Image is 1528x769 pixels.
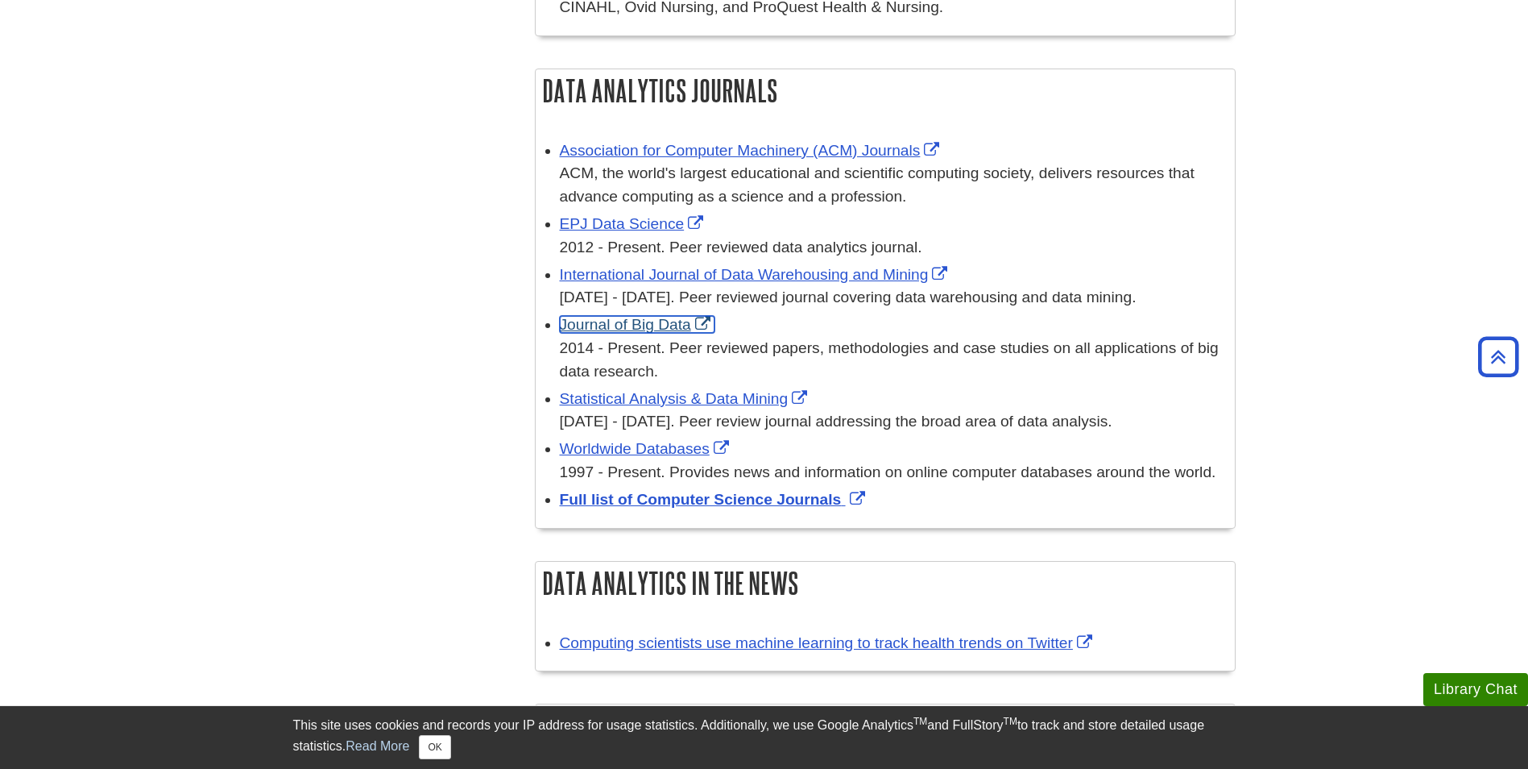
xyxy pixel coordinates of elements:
[560,142,944,159] a: Link opens in new window
[560,316,714,333] a: Link opens in new window
[560,410,1227,434] div: [DATE] - [DATE]. Peer review journal addressing the broad area of data analysis.
[536,69,1235,112] h2: Data Analytics Journals
[293,716,1236,759] div: This site uses cookies and records your IP address for usage statistics. Additionally, we use Goo...
[560,440,733,457] a: Link opens in new window
[560,215,708,232] a: Link opens in new window
[560,634,1096,651] a: Link opens in new window
[560,236,1227,260] div: 2012 - Present. Peer reviewed data analytics journal.
[560,491,869,508] a: Link opens in new window
[560,162,1227,209] div: ACM, the world's largest educational and scientific computing society, delivers resources that ad...
[1472,346,1524,368] a: Back to Top
[560,390,812,407] a: Link opens in new window
[560,461,1227,484] div: 1997 - Present. Provides news and information on online computer databases around the world.
[1004,716,1017,727] sup: TM
[346,739,409,753] a: Read More
[1423,673,1528,706] button: Library Chat
[560,491,842,508] b: Full list of Computer Science Journals
[419,735,450,759] button: Close
[560,337,1227,384] div: 2014 - Present. Peer reviewed papers, methodologies and case studies on all applications of big d...
[560,266,952,283] a: Link opens in new window
[536,562,1235,605] h2: Data Analytics in the News
[560,286,1227,310] div: [DATE] - [DATE]. Peer reviewed journal covering data warehousing and data mining.
[913,716,927,727] sup: TM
